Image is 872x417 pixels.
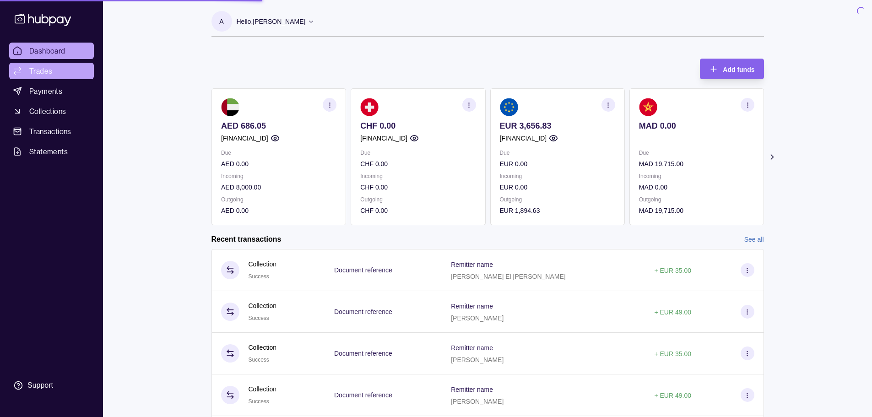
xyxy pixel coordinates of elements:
[9,83,94,99] a: Payments
[654,392,691,399] p: + EUR 49.00
[499,182,615,192] p: EUR 0.00
[654,267,691,274] p: + EUR 35.00
[360,171,476,181] p: Incoming
[221,98,239,116] img: ae
[451,314,504,322] p: [PERSON_NAME]
[639,182,754,192] p: MAD 0.00
[654,350,691,357] p: + EUR 35.00
[334,266,392,274] p: Document reference
[499,98,518,116] img: eu
[639,121,754,131] p: MAD 0.00
[639,171,754,181] p: Incoming
[723,66,754,73] span: Add funds
[211,234,282,244] h2: Recent transactions
[360,206,476,216] p: CHF 0.00
[499,206,615,216] p: EUR 1,894.63
[9,143,94,160] a: Statements
[9,123,94,140] a: Transactions
[29,45,65,56] span: Dashboard
[9,376,94,395] a: Support
[451,386,493,393] p: Remitter name
[499,159,615,169] p: EUR 0.00
[451,303,493,310] p: Remitter name
[221,171,336,181] p: Incoming
[654,309,691,316] p: + EUR 49.00
[219,16,223,27] p: A
[249,357,269,363] span: Success
[221,133,268,143] p: [FINANCIAL_ID]
[334,308,392,315] p: Document reference
[237,16,306,27] p: Hello, [PERSON_NAME]
[29,106,66,117] span: Collections
[360,195,476,205] p: Outgoing
[639,98,657,116] img: ma
[451,344,493,352] p: Remitter name
[451,273,566,280] p: [PERSON_NAME] El [PERSON_NAME]
[639,159,754,169] p: MAD 19,715.00
[249,342,276,352] p: Collection
[360,182,476,192] p: CHF 0.00
[451,261,493,268] p: Remitter name
[639,206,754,216] p: MAD 19,715.00
[360,133,407,143] p: [FINANCIAL_ID]
[221,159,336,169] p: AED 0.00
[249,301,276,311] p: Collection
[499,171,615,181] p: Incoming
[221,182,336,192] p: AED 8,000.00
[499,195,615,205] p: Outgoing
[221,121,336,131] p: AED 686.05
[360,121,476,131] p: CHF 0.00
[221,195,336,205] p: Outgoing
[499,121,615,131] p: EUR 3,656.83
[744,234,764,244] a: See all
[334,350,392,357] p: Document reference
[360,98,379,116] img: ch
[249,398,269,405] span: Success
[29,86,62,97] span: Payments
[29,146,68,157] span: Statements
[499,133,547,143] p: [FINANCIAL_ID]
[249,259,276,269] p: Collection
[639,148,754,158] p: Due
[221,206,336,216] p: AED 0.00
[639,195,754,205] p: Outgoing
[249,384,276,394] p: Collection
[334,391,392,399] p: Document reference
[360,148,476,158] p: Due
[249,273,269,280] span: Success
[700,59,764,79] button: Add funds
[9,43,94,59] a: Dashboard
[9,103,94,119] a: Collections
[249,315,269,321] span: Success
[9,63,94,79] a: Trades
[29,126,71,137] span: Transactions
[360,159,476,169] p: CHF 0.00
[27,380,53,390] div: Support
[29,65,52,76] span: Trades
[221,148,336,158] p: Due
[451,398,504,405] p: [PERSON_NAME]
[499,148,615,158] p: Due
[451,356,504,363] p: [PERSON_NAME]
